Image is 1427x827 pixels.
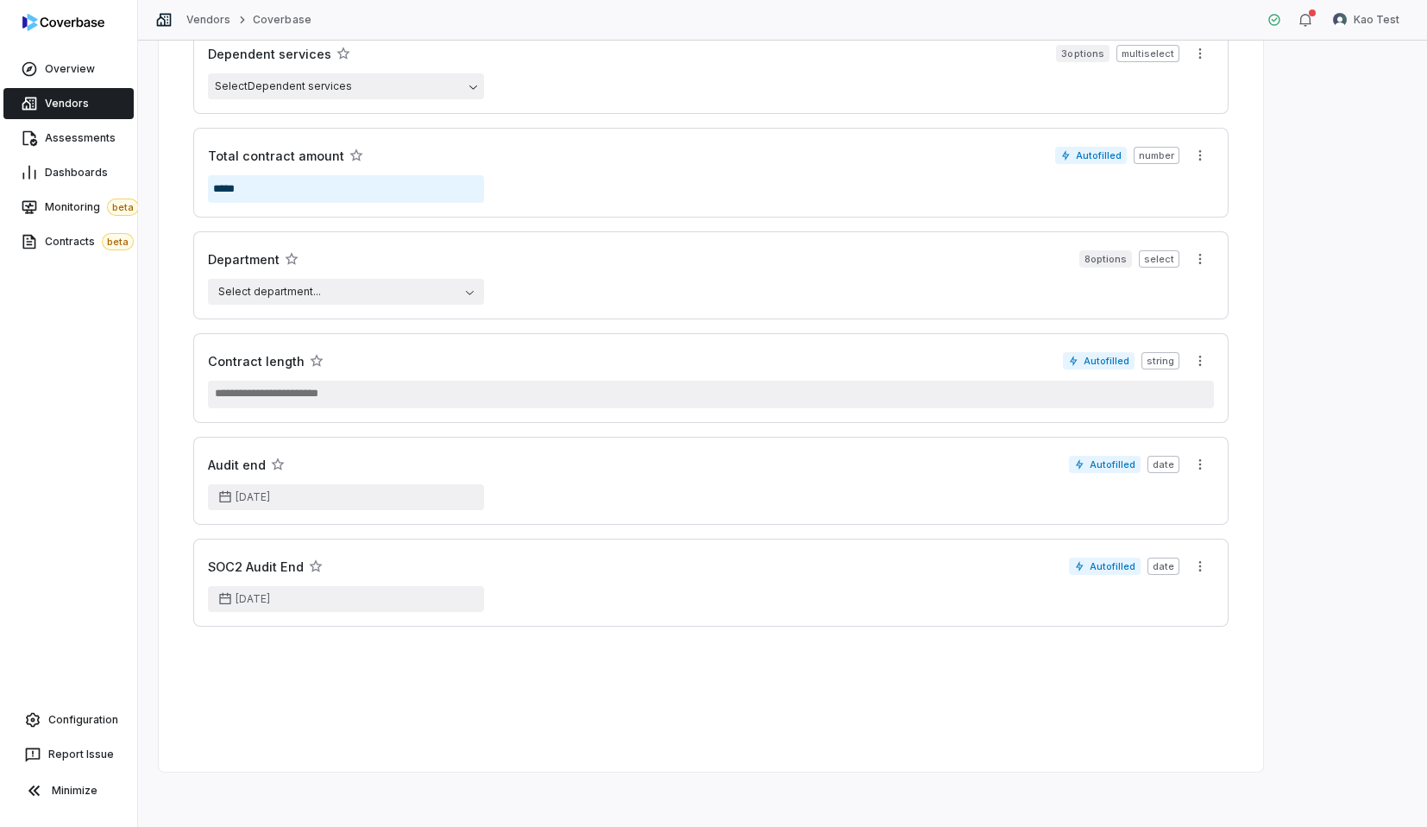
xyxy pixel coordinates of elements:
[1333,13,1347,27] img: Kao Test avatar
[45,131,116,145] span: Assessments
[48,748,114,761] span: Report Issue
[208,484,484,510] button: [DATE]
[215,79,352,92] span: Select Dependent services
[208,45,331,63] h3: Dependent services
[45,62,95,76] span: Overview
[1186,348,1214,374] button: More actions
[107,199,139,216] span: beta
[102,233,134,250] span: beta
[45,166,108,180] span: Dashboards
[3,192,134,223] a: Monitoringbeta
[208,586,484,612] button: [DATE]
[1186,246,1214,272] button: More actions
[3,226,134,257] a: Contractsbeta
[1147,456,1179,473] span: date
[1186,142,1214,168] button: More actions
[1079,250,1132,268] span: 8 options
[186,13,230,27] a: Vendors
[253,13,311,27] a: Coverbase
[1069,456,1141,473] span: Autofilled
[3,157,134,188] a: Dashboards
[45,233,134,250] span: Contracts
[1056,45,1109,62] span: 3 options
[208,456,266,474] h3: Audit end
[1116,45,1179,62] span: multiselect
[1134,147,1179,164] span: number
[7,773,130,808] button: Minimize
[1354,13,1399,27] span: Kao Test
[236,490,270,504] span: [DATE]
[236,592,270,606] span: [DATE]
[48,713,118,727] span: Configuration
[1063,352,1135,369] span: Autofilled
[3,123,134,154] a: Assessments
[1186,553,1214,579] button: More actions
[1069,558,1141,575] span: Autofilled
[7,739,130,770] button: Report Issue
[1055,147,1127,164] span: Autofilled
[3,88,134,119] a: Vendors
[1141,352,1179,369] span: string
[1186,451,1214,477] button: More actions
[208,147,344,165] h3: Total contract amount
[1323,7,1410,33] button: Kao Test avatarKao Test
[3,54,134,85] a: Overview
[1139,250,1179,268] span: select
[52,784,97,798] span: Minimize
[208,250,280,268] h3: Department
[208,352,305,370] h3: Contract length
[208,558,304,576] h3: SOC2 Audit End
[45,199,139,216] span: Monitoring
[7,704,130,735] a: Configuration
[45,97,89,110] span: Vendors
[1186,41,1214,66] button: More actions
[1147,558,1179,575] span: date
[22,14,104,31] img: logo-D7KZi-bG.svg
